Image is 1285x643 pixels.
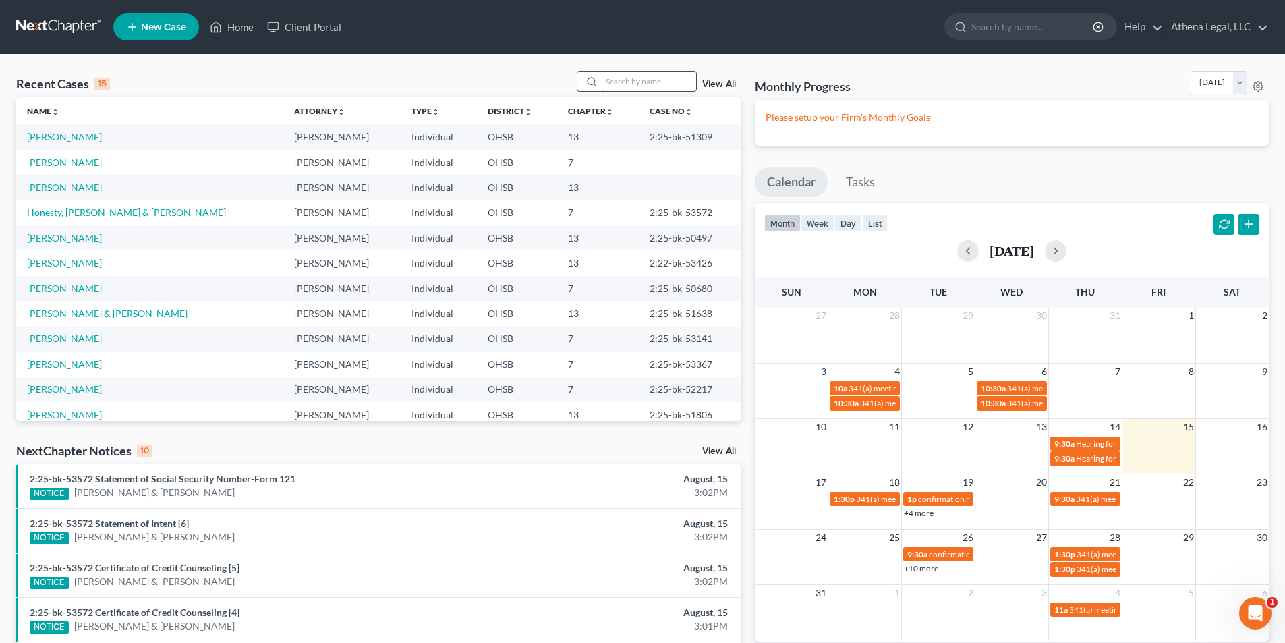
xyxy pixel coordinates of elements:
[477,377,557,402] td: OHSB
[1182,530,1195,546] span: 29
[504,486,728,499] div: 3:02PM
[1054,564,1075,574] span: 1:30p
[862,214,888,232] button: list
[27,409,102,420] a: [PERSON_NAME]
[30,562,239,574] a: 2:25-bk-53572 Certificate of Credit Counseling [5]
[401,352,478,376] td: Individual
[814,419,828,435] span: 10
[283,377,400,402] td: [PERSON_NAME]
[504,606,728,619] div: August, 15
[1187,308,1195,324] span: 1
[30,577,69,589] div: NOTICE
[401,301,478,326] td: Individual
[834,383,847,393] span: 10a
[1054,439,1075,449] span: 9:30a
[30,518,189,529] a: 2:25-bk-53572 Statement of Intent [6]
[504,530,728,544] div: 3:02PM
[411,106,440,116] a: Typeunfold_more
[1267,597,1278,608] span: 1
[27,333,102,344] a: [PERSON_NAME]
[820,364,828,380] span: 3
[888,474,901,491] span: 18
[639,301,741,326] td: 2:25-bk-51638
[893,364,901,380] span: 4
[283,200,400,225] td: [PERSON_NAME]
[557,225,639,250] td: 13
[918,494,1141,504] span: confirmation hearing for [PERSON_NAME] & [PERSON_NAME]
[283,301,400,326] td: [PERSON_NAME]
[1108,530,1122,546] span: 28
[1255,419,1269,435] span: 16
[1118,15,1163,39] a: Help
[74,575,235,588] a: [PERSON_NAME] & [PERSON_NAME]
[1054,549,1075,559] span: 1:30p
[557,276,639,301] td: 7
[27,383,102,395] a: [PERSON_NAME]
[639,200,741,225] td: 2:25-bk-53572
[834,214,862,232] button: day
[283,150,400,175] td: [PERSON_NAME]
[702,80,736,89] a: View All
[74,486,235,499] a: [PERSON_NAME] & [PERSON_NAME]
[1035,474,1048,491] span: 20
[755,78,851,94] h3: Monthly Progress
[766,111,1258,124] p: Please setup your Firm's Monthly Goals
[1261,308,1269,324] span: 2
[477,150,557,175] td: OHSB
[283,250,400,275] td: [PERSON_NAME]
[904,508,934,518] a: +4 more
[961,308,975,324] span: 29
[16,76,110,92] div: Recent Cases
[1224,286,1240,298] span: Sat
[834,167,887,197] a: Tasks
[685,108,693,116] i: unfold_more
[27,358,102,370] a: [PERSON_NAME]
[888,419,901,435] span: 11
[930,286,947,298] span: Tue
[283,175,400,200] td: [PERSON_NAME]
[477,124,557,149] td: OHSB
[401,150,478,175] td: Individual
[1108,474,1122,491] span: 21
[602,72,696,91] input: Search by name...
[557,175,639,200] td: 13
[814,530,828,546] span: 24
[904,563,938,574] a: +10 more
[990,244,1034,258] h2: [DATE]
[834,494,855,504] span: 1:30p
[967,585,975,601] span: 2
[27,157,102,168] a: [PERSON_NAME]
[1040,585,1048,601] span: 3
[27,131,102,142] a: [PERSON_NAME]
[557,377,639,402] td: 7
[74,530,235,544] a: [PERSON_NAME] & [PERSON_NAME]
[283,327,400,352] td: [PERSON_NAME]
[639,402,741,427] td: 2:25-bk-51806
[893,585,901,601] span: 1
[477,175,557,200] td: OHSB
[650,106,693,116] a: Case Nounfold_more
[639,327,741,352] td: 2:25-bk-53141
[639,250,741,275] td: 2:22-bk-53426
[477,200,557,225] td: OHSB
[1054,494,1075,504] span: 9:30a
[30,488,69,500] div: NOTICE
[337,108,345,116] i: unfold_more
[51,108,59,116] i: unfold_more
[849,383,979,393] span: 341(a) meeting for [PERSON_NAME]
[814,474,828,491] span: 17
[1076,494,1206,504] span: 341(a) meeting for [PERSON_NAME]
[504,561,728,575] div: August, 15
[27,106,59,116] a: Nameunfold_more
[1077,564,1207,574] span: 341(a) meeting for [PERSON_NAME]
[401,200,478,225] td: Individual
[606,108,614,116] i: unfold_more
[504,517,728,530] div: August, 15
[907,549,927,559] span: 9:30a
[1151,286,1166,298] span: Fri
[1261,364,1269,380] span: 9
[639,124,741,149] td: 2:25-bk-51309
[477,402,557,427] td: OHSB
[1108,308,1122,324] span: 31
[504,575,728,588] div: 3:02PM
